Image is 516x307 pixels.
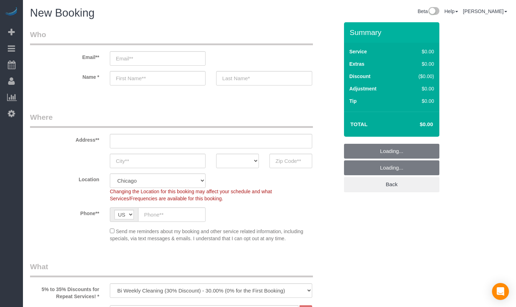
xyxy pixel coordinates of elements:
[4,7,18,17] img: Automaid Logo
[349,60,364,67] label: Extras
[349,98,357,105] label: Tip
[30,29,313,45] legend: Who
[417,8,439,14] a: Beta
[399,122,433,128] h4: $0.00
[404,85,434,92] div: $0.00
[344,177,439,192] a: Back
[404,48,434,55] div: $0.00
[350,121,368,127] strong: Total
[25,173,105,183] label: Location
[216,71,312,85] input: Last Name*
[349,85,376,92] label: Adjustment
[349,48,367,55] label: Service
[110,71,206,85] input: First Name**
[110,229,303,241] span: Send me reminders about my booking and other service related information, including specials, via...
[444,8,458,14] a: Help
[404,60,434,67] div: $0.00
[110,189,272,201] span: Changing the Location for this booking may affect your schedule and what Services/Frequencies are...
[30,7,95,19] span: New Booking
[463,8,507,14] a: [PERSON_NAME]
[404,98,434,105] div: $0.00
[350,28,436,36] h3: Summary
[25,283,105,300] label: 5% to 35% Discounts for Repeat Services! *
[25,71,105,81] label: Name *
[30,112,313,128] legend: Where
[428,7,439,16] img: New interface
[404,73,434,80] div: ($0.00)
[492,283,509,300] div: Open Intercom Messenger
[30,261,313,277] legend: What
[349,73,370,80] label: Discount
[269,154,312,168] input: Zip Code**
